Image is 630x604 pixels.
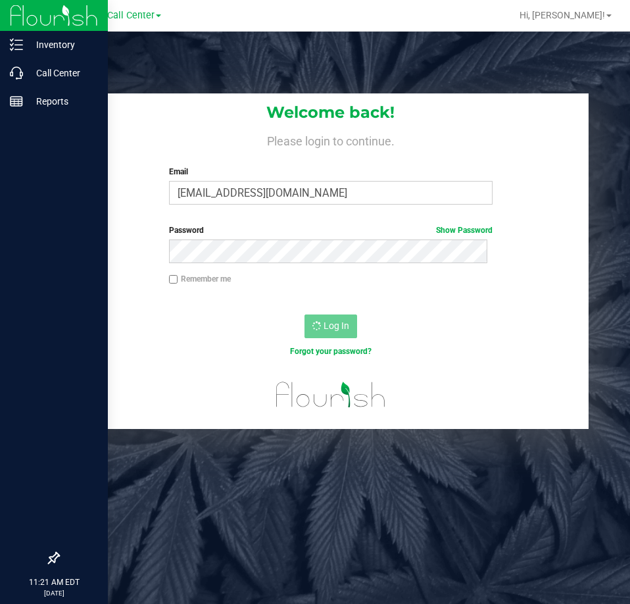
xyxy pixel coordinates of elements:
a: Forgot your password? [290,347,372,356]
p: Reports [23,93,102,109]
span: Log In [324,320,349,331]
p: Inventory [23,37,102,53]
inline-svg: Call Center [10,66,23,80]
span: Password [169,226,204,235]
button: Log In [304,315,357,338]
h4: Please login to continue. [73,132,588,147]
p: 11:21 AM EDT [6,576,102,588]
input: Remember me [169,275,178,284]
h1: Welcome back! [73,104,588,121]
span: Call Center [107,10,155,21]
p: Call Center [23,65,102,81]
label: Remember me [169,273,231,285]
p: [DATE] [6,588,102,598]
label: Email [169,166,493,178]
span: Hi, [PERSON_NAME]! [520,10,605,20]
inline-svg: Reports [10,95,23,108]
inline-svg: Inventory [10,38,23,51]
img: flourish_logo.svg [266,371,395,418]
a: Show Password [436,226,493,235]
